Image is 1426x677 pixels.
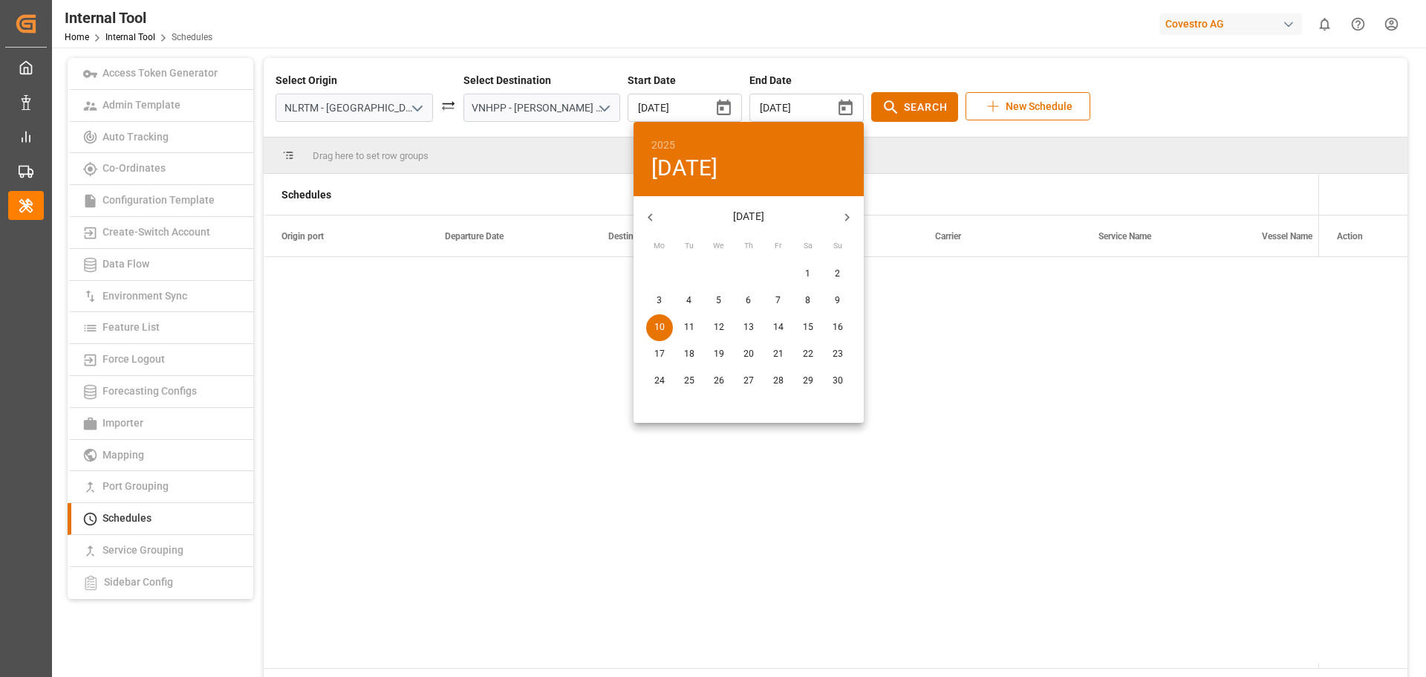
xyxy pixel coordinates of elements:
p: 10 [654,321,665,334]
button: 29 [795,368,821,395]
button: 28 [765,368,792,395]
button: 16 [824,314,851,341]
p: 17 [654,348,665,361]
p: 30 [833,375,843,388]
button: 19 [706,341,732,368]
button: 23 [824,341,851,368]
span: Th [735,239,762,252]
button: 14 [765,314,792,341]
button: 12 [706,314,732,341]
p: 22 [803,348,813,361]
button: 13 [735,314,762,341]
span: We [706,239,732,252]
button: 1 [795,261,821,288]
p: 8 [805,294,810,308]
p: 28 [773,375,784,388]
button: 11 [676,314,703,341]
p: 29 [803,375,813,388]
button: 7 [765,288,792,314]
button: 2 [824,261,851,288]
p: 27 [743,375,754,388]
button: 25 [676,368,703,395]
span: Su [824,239,851,252]
button: 17 [646,341,673,368]
p: 13 [743,321,754,334]
button: 20 [735,341,762,368]
button: 18 [676,341,703,368]
p: 7 [775,294,781,308]
span: Sa [795,239,821,252]
p: 25 [684,375,694,388]
p: 16 [833,321,843,334]
p: 5 [716,294,721,308]
p: [DATE] [667,209,830,224]
button: 6 [735,288,762,314]
p: 2 [835,268,840,281]
button: 5 [706,288,732,314]
p: 24 [654,375,665,388]
span: Mo [646,239,673,252]
p: 4 [686,294,691,308]
button: 24 [646,368,673,395]
p: 18 [684,348,694,361]
span: Fr [765,239,792,252]
button: 9 [824,288,851,314]
p: 20 [743,348,754,361]
p: 6 [746,294,751,308]
p: 12 [714,321,724,334]
p: 1 [805,268,810,281]
button: 3 [646,288,673,314]
button: 10 [646,314,673,341]
p: 14 [773,321,784,334]
button: 27 [735,368,762,395]
button: 4 [676,288,703,314]
p: 19 [714,348,724,361]
p: 15 [803,321,813,334]
span: Tu [676,239,703,252]
button: 15 [795,314,821,341]
button: 8 [795,288,821,314]
p: 23 [833,348,843,361]
button: 2025 [651,136,676,155]
p: 26 [714,375,724,388]
p: 3 [657,294,662,308]
p: 11 [684,321,694,334]
button: 30 [824,368,851,395]
button: 26 [706,368,732,395]
p: 21 [773,348,784,361]
button: 22 [795,341,821,368]
button: 21 [765,341,792,368]
p: 9 [835,294,840,308]
button: [DATE] [651,155,717,182]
